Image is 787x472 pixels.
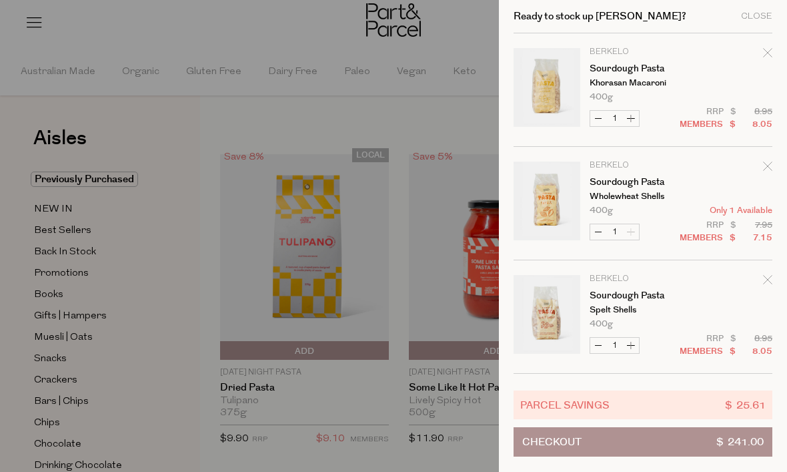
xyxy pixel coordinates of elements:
span: Checkout [522,428,582,456]
span: 400g [590,93,613,101]
div: Remove Sourdough Pasta [763,46,772,64]
a: Sourdough Pasta [590,64,693,73]
p: Berkelo [590,48,693,56]
span: 400g [590,320,613,328]
span: 400g [590,206,613,215]
button: Checkout$ 241.00 [514,427,772,457]
span: Only 1 Available [710,206,772,215]
a: Sourdough Pasta [590,291,693,300]
p: Khorasan Macaroni [590,79,693,87]
p: Berkelo [590,162,693,170]
span: $ 25.61 [725,397,766,413]
input: QTY Sourdough Pasta [606,224,623,240]
p: Berkelo [590,275,693,283]
div: Close [741,12,772,21]
div: Remove Sourdough Pasta [763,160,772,178]
div: Remove Sourdough Pasta [763,273,772,291]
p: Wholewheat Shells [590,192,693,201]
input: QTY Sourdough Pasta [606,338,623,353]
input: QTY Sourdough Pasta [606,111,623,126]
a: Sourdough Pasta [590,178,693,187]
p: Spelt Shells [590,306,693,314]
span: Parcel Savings [520,397,610,413]
h2: Ready to stock up [PERSON_NAME]? [514,11,686,21]
span: $ 241.00 [716,428,764,456]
